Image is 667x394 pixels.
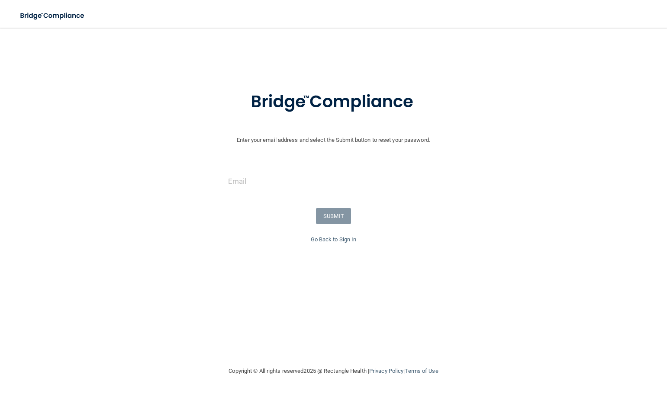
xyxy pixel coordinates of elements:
[369,368,403,374] a: Privacy Policy
[228,172,439,191] input: Email
[405,368,438,374] a: Terms of Use
[176,357,492,385] div: Copyright © All rights reserved 2025 @ Rectangle Health | |
[13,7,93,25] img: bridge_compliance_login_screen.278c3ca4.svg
[517,333,657,367] iframe: Drift Widget Chat Controller
[311,236,357,243] a: Go Back to Sign In
[233,80,435,125] img: bridge_compliance_login_screen.278c3ca4.svg
[316,208,351,224] button: SUBMIT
